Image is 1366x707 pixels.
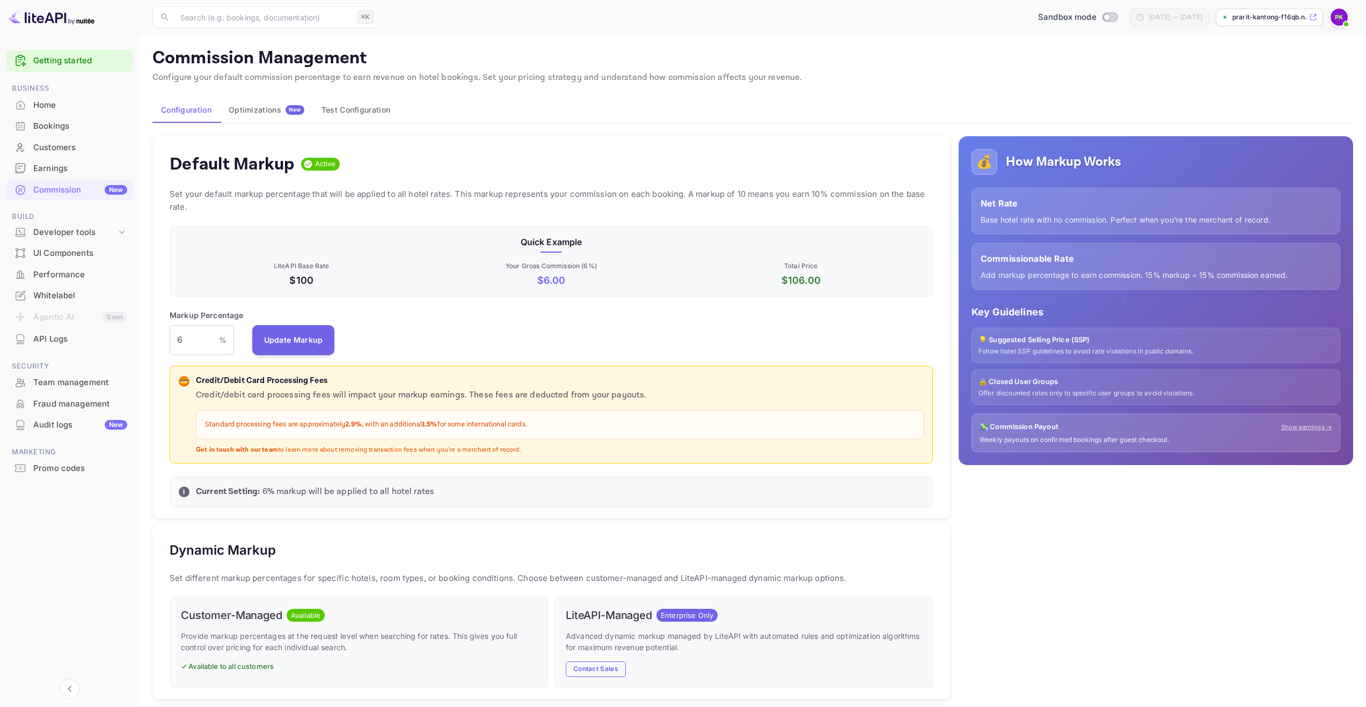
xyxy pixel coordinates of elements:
[196,485,924,498] p: 6 % markup will be applied to all hotel rates
[196,389,924,402] p: Credit/debit card processing fees will impact your markup earnings. These fees are deducted from ...
[566,609,652,622] h6: LiteAPI-Managed
[6,372,133,393] div: Team management
[981,269,1331,281] p: Add markup percentage to earn commission. 15% markup = 15% commission earned.
[9,9,94,26] img: LiteAPI logo
[33,462,127,475] div: Promo codes
[33,163,127,175] div: Earnings
[196,446,278,454] strong: Get in touch with our team
[105,185,127,195] div: New
[6,137,133,157] a: Customers
[978,389,1333,398] p: Offer discounted rates only to specific user groups to avoid violations.
[152,71,1353,84] p: Configure your default commission percentage to earn revenue on hotel bookings. Set your pricing ...
[33,398,127,410] div: Fraud management
[105,420,127,430] div: New
[174,6,353,28] input: Search (e.g. bookings, documentation)
[6,329,133,349] a: API Logs
[170,153,295,175] h4: Default Markup
[33,120,127,132] div: Bookings
[179,235,924,248] p: Quick Example
[981,252,1331,265] p: Commissionable Rate
[286,106,304,113] span: New
[6,458,133,478] a: Promo codes
[181,609,282,622] h6: Customer-Managed
[6,50,133,72] div: Getting started
[33,142,127,154] div: Customers
[6,415,133,436] div: Audit logsNew
[6,180,133,201] div: CommissionNew
[6,394,133,415] div: Fraud management
[6,264,133,285] div: Performance
[6,180,133,200] a: CommissionNew
[971,305,1340,319] p: Key Guidelines
[33,226,116,239] div: Developer tools
[1232,12,1307,22] p: prarit-kantong-f16qb.n...
[170,310,244,321] p: Markup Percentage
[6,446,133,458] span: Marketing
[428,261,674,271] p: Your Gross Commission ( 6 %)
[345,420,362,429] strong: 2.9%
[6,285,133,306] div: Whitelabel
[152,48,1353,69] p: Commission Management
[6,116,133,136] a: Bookings
[33,269,127,281] div: Performance
[219,334,227,345] p: %
[6,329,133,350] div: API Logs
[6,458,133,479] div: Promo codes
[6,243,133,264] div: UI Components
[311,159,340,170] span: Active
[6,223,133,242] div: Developer tools
[6,285,133,305] a: Whitelabel
[6,264,133,284] a: Performance
[196,486,260,497] strong: Current Setting:
[6,95,133,115] a: Home
[981,197,1331,210] p: Net Rate
[6,158,133,179] div: Earnings
[678,273,924,288] p: $ 106.00
[357,10,374,24] div: ⌘K
[181,661,537,672] p: ✓ Available to all customers
[33,290,127,302] div: Whitelabel
[6,415,133,434] a: Audit logsNew
[33,377,127,389] div: Team management
[60,679,79,698] button: Collapse navigation
[33,419,127,431] div: Audit logs
[205,419,915,430] p: Standard processing fees are approximately , with an additional for some international cards.
[566,630,922,653] p: Advanced dynamic markup managed by LiteAPI with automated rules and optimization algorithms for m...
[1006,153,1121,171] h5: How Markup Works
[978,347,1333,356] p: Follow hotel SSP guidelines to avoid rate violations in public domains.
[1281,423,1332,432] a: Show earnings →
[428,273,674,288] p: $ 6.00
[170,572,933,585] p: Set different markup percentages for specific hotels, room types, or booking conditions. Choose b...
[6,158,133,178] a: Earnings
[170,188,933,213] p: Set your default markup percentage that will be applied to all hotel rates. This markup represent...
[183,487,185,497] p: i
[33,55,127,67] a: Getting started
[980,436,1332,445] p: Weekly payouts on confirmed bookings after guest checkout.
[422,420,437,429] strong: 1.5%
[1149,12,1202,22] div: [DATE] — [DATE]
[978,377,1333,387] p: 🔒 Closed User Groups
[196,446,924,455] p: to learn more about removing transaction fees when you're a merchant of record.
[6,116,133,137] div: Bookings
[6,243,133,263] a: UI Components
[152,97,220,123] button: Configuration
[287,610,325,621] span: Available
[313,97,399,123] button: Test Configuration
[656,610,718,621] span: Enterprise Only
[33,184,127,196] div: Commission
[180,377,188,386] p: 💳
[170,542,276,559] h5: Dynamic Markup
[170,325,219,355] input: 0
[6,394,133,414] a: Fraud management
[6,372,133,392] a: Team management
[196,375,924,387] p: Credit/Debit Card Processing Fees
[6,137,133,158] div: Customers
[179,273,424,288] p: $100
[980,422,1058,432] p: 💸 Commission Payout
[179,261,424,271] p: LiteAPI Base Rate
[33,99,127,112] div: Home
[6,95,133,116] div: Home
[252,325,335,355] button: Update Markup
[981,214,1331,225] p: Base hotel rate with no commission. Perfect when you're the merchant of record.
[6,360,133,372] span: Security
